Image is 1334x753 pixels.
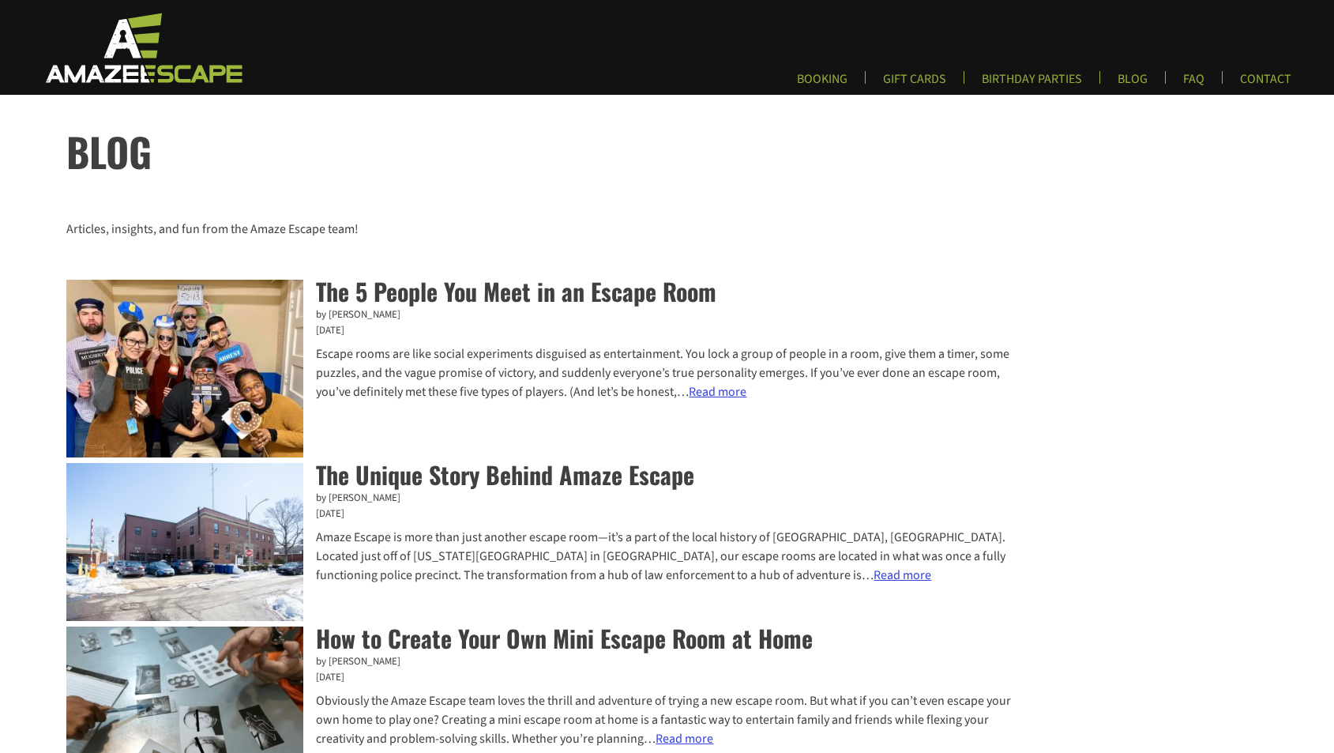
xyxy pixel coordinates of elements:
[66,491,1027,506] div: by [PERSON_NAME]
[1171,71,1217,97] a: FAQ
[784,71,860,97] a: BOOKING
[66,220,1267,239] p: Articles, insights, and fun from the Amaze Escape team!
[66,463,303,621] img: Photo of 7 central street, arlington ma
[66,122,1334,181] h1: BLOG
[870,71,959,97] a: GIFT CARDS
[66,654,1027,670] div: by [PERSON_NAME]
[66,506,1027,522] time: [DATE]
[1105,71,1160,97] a: BLOG
[656,730,713,747] a: Read more
[874,567,931,584] a: Read more
[66,691,1027,748] div: Obviously the Amaze Escape team loves the thrill and adventure of trying a new escape room. But w...
[969,71,1095,97] a: BIRTHDAY PARTIES
[316,457,694,492] a: The Unique Story Behind Amaze Escape
[66,307,1027,323] div: by [PERSON_NAME]
[66,280,303,457] img: Group of friends posing in an escape room.
[66,344,1027,401] div: Escape rooms are like social experiments disguised as entertainment. You lock a group of people i...
[25,11,259,84] img: Escape Room Game in Boston Area
[66,463,303,627] a: The Unique Story Behind Amaze Escape
[1227,71,1304,97] a: CONTACT
[66,323,1027,339] time: [DATE]
[66,280,303,463] a: The 5 People You Meet in an Escape Room
[689,383,746,401] a: Read more
[316,620,813,656] a: How to Create Your Own Mini Escape Room at Home
[316,273,716,309] a: The 5 People You Meet in an Escape Room
[66,528,1027,585] div: Amaze Escape is more than just another escape room—it’s a part of the local history of [GEOGRAPHI...
[66,670,1027,686] time: [DATE]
